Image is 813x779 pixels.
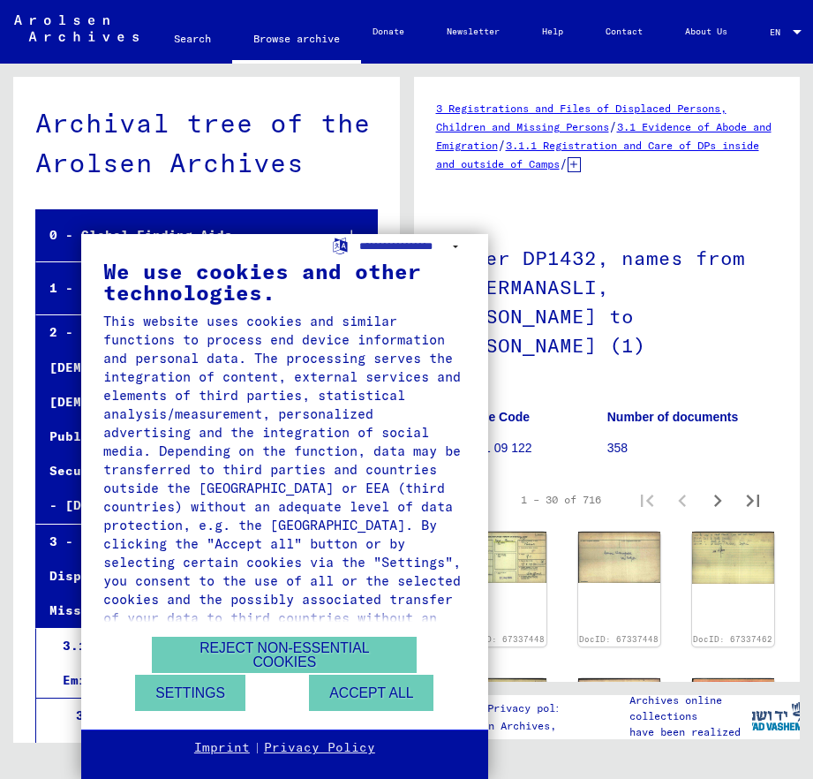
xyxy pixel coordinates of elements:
[103,261,466,303] div: We use cookies and other technologies.
[194,739,250,757] a: Imprint
[264,739,375,757] a: Privacy Policy
[103,312,466,646] div: This website uses cookies and similar functions to process end device information and personal da...
[309,675,433,711] button: Accept all
[135,675,245,711] button: Settings
[152,637,417,673] button: Reject non-essential cookies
